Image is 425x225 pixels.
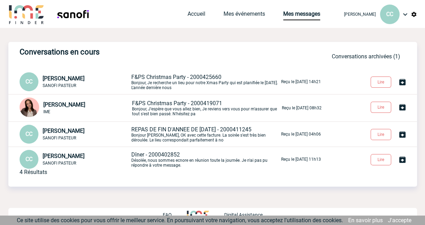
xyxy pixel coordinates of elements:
p: Bonjour [PERSON_NAME], OK avec cette facture. La soirée s'est très bien déroulée. Le lieu corresp... [131,126,280,143]
span: CC [386,11,393,17]
h3: Conversations en cours [20,48,229,56]
button: Lire [371,77,391,88]
a: CC [PERSON_NAME] SANOFI PASTEUR F&PS Christmas Party - 2000425660Bonjour, Je recherche un lieu po... [20,78,321,85]
button: Lire [371,154,391,165]
span: F&PS Christmas Party - 2000425660 [131,74,221,80]
span: [PERSON_NAME] [43,128,85,134]
p: Bonjour, Je recherche un lieu pour notre Xmas Party qui est planifiée le [DATE]. L'année dernière... [131,74,280,90]
span: [PERSON_NAME] [43,153,85,159]
a: Conversations archivées (1) [332,53,400,60]
div: Conversation privée : Client - Agence [20,125,130,144]
p: Reçu le [DATE] 08h32 [282,106,322,110]
p: Bonjour, J'espère que vous allez bien, Je reviens vers vous pour m'assurer que tout s'est bien pa... [132,100,280,116]
span: IME [43,109,50,114]
p: Digital Assistance [224,212,263,218]
img: 94396-3.png [20,97,39,117]
button: Lire [371,129,391,140]
span: F&PS Christmas Party - 2000419071 [132,100,222,107]
img: Archiver la conversation [398,130,406,139]
a: Mes événements [224,10,265,20]
span: CC [25,78,32,85]
a: Lire [365,156,398,162]
p: Reçu le [DATE] 04h06 [281,132,321,137]
img: Archiver la conversation [398,78,406,86]
a: CC [PERSON_NAME] SANOFI PASTEUR Dîner - 2000402852Désolée, nous sommes ecnore en réunion toute la... [20,155,321,162]
a: Lire [365,78,398,85]
span: [PERSON_NAME] [43,101,85,108]
img: Archiver la conversation [398,103,406,111]
a: [PERSON_NAME] IME F&PS Christmas Party - 2000419071Bonjour, J'espère que vous allez bien, Je revi... [20,104,322,111]
span: CC [25,131,32,137]
div: Conversation privée : Client - Agence [20,72,130,91]
p: FAQ [162,212,171,218]
a: J'accepte [388,217,411,224]
div: 4 Résultats [20,169,47,175]
span: SANOFI PASTEUR [43,161,76,166]
span: SANOFI PASTEUR [43,83,76,88]
span: Ce site utilise des cookies pour vous offrir le meilleur service. En poursuivant votre navigation... [17,217,343,224]
span: [PERSON_NAME] [344,12,376,17]
p: Reçu le [DATE] 11h13 [281,157,321,162]
a: Mes messages [283,10,320,20]
img: http://www.idealmeetingsevents.fr/ [187,211,208,219]
a: En savoir plus [348,217,383,224]
a: Lire [365,103,398,110]
span: [PERSON_NAME] [43,75,85,82]
img: IME-Finder [8,4,45,24]
span: REPAS DE FIN D'ANNEE DE [DATE] - 2000411245 [131,126,251,133]
img: Archiver la conversation [398,155,406,164]
span: Dîner - 2000402852 [131,151,180,158]
div: Conversation privée : Client - Agence [20,97,131,118]
a: CC [PERSON_NAME] SANOFI PASTEUR REPAS DE FIN D'ANNEE DE [DATE] - 2000411245Bonjour [PERSON_NAME],... [20,130,321,137]
span: SANOFI PASTEUR [43,136,76,140]
a: Lire [365,131,398,137]
a: FAQ [162,211,187,218]
a: Accueil [188,10,205,20]
p: Reçu le [DATE] 14h21 [281,79,321,84]
div: Conversation privée : Client - Agence [20,150,130,169]
span: CC [25,156,32,162]
button: Lire [371,102,391,113]
p: Désolée, nous sommes ecnore en réunion toute la journée. Je n'ai pas pu répondre à votre message. [131,151,280,168]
